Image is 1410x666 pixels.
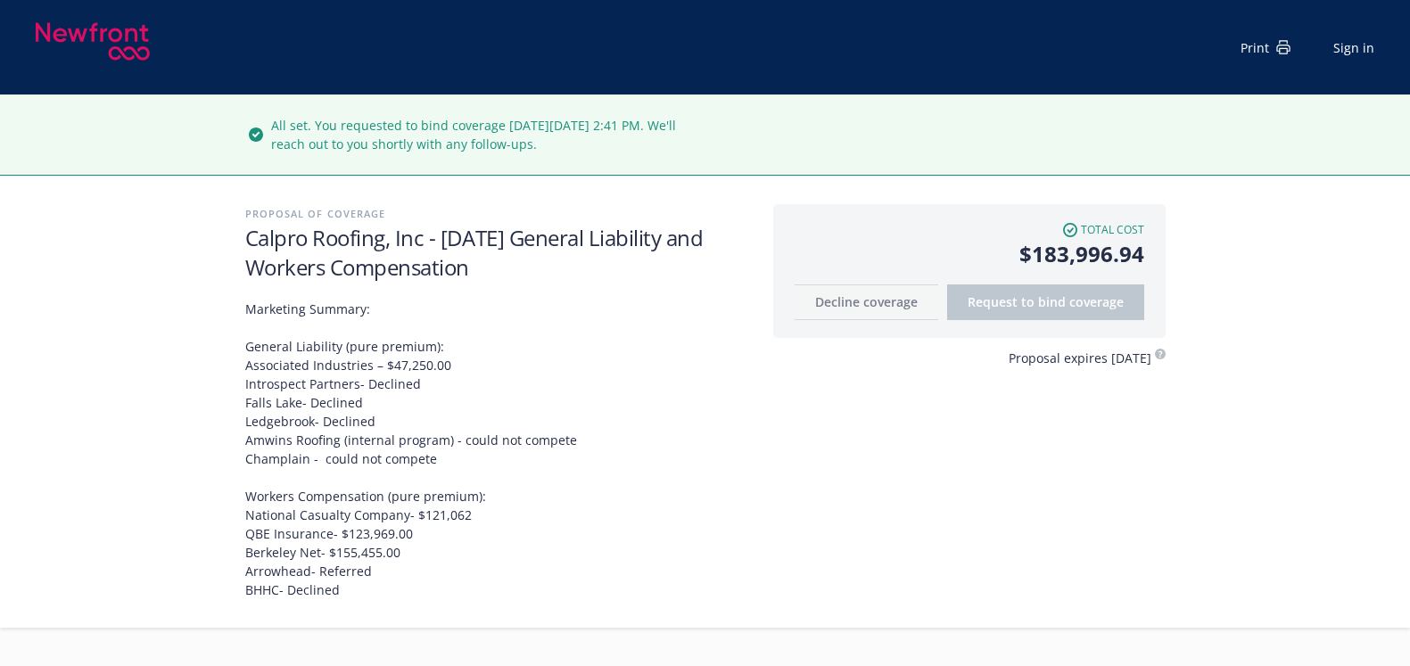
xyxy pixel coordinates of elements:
[271,116,713,153] span: All set. You requested to bind coverage [DATE][DATE] 2:41 PM. We'll reach out to you shortly with...
[947,284,1144,320] button: Request to bindcoverage
[968,293,1124,310] span: Request to bind
[245,223,755,282] h1: Calpro Roofing, Inc - [DATE] General Liability and Workers Compensation
[245,300,691,599] span: Marketing Summary: General Liability (pure premium): Associated Industries – $47,250.00 Introspec...
[1081,222,1144,238] span: Total cost
[1241,38,1290,57] div: Print
[1333,38,1374,57] a: Sign in
[795,284,938,320] button: Decline coverage
[1009,349,1151,367] span: Proposal expires [DATE]
[815,293,918,310] span: Decline coverage
[1069,293,1124,310] span: coverage
[795,238,1144,270] span: $183,996.94
[245,204,755,223] h2: Proposal of coverage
